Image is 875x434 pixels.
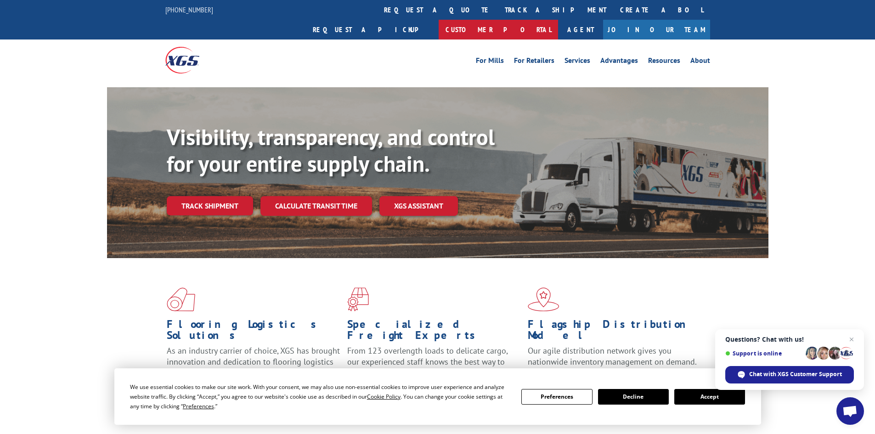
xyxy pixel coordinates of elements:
img: xgs-icon-total-supply-chain-intelligence-red [167,287,195,311]
div: Cookie Consent Prompt [114,368,761,425]
span: Close chat [846,334,857,345]
a: Customer Portal [439,20,558,39]
button: Preferences [521,389,592,405]
a: Services [565,57,590,67]
a: XGS ASSISTANT [379,196,458,216]
h1: Flooring Logistics Solutions [167,319,340,345]
a: [PHONE_NUMBER] [165,5,213,14]
button: Accept [674,389,745,405]
a: Calculate transit time [260,196,372,216]
span: Support is online [725,350,802,357]
div: We use essential cookies to make our site work. With your consent, we may also use non-essential ... [130,382,510,411]
a: For Retailers [514,57,554,67]
a: For Mills [476,57,504,67]
a: Agent [558,20,603,39]
span: Questions? Chat with us! [725,336,854,343]
a: Resources [648,57,680,67]
p: From 123 overlength loads to delicate cargo, our experienced staff knows the best way to move you... [347,345,521,386]
button: Decline [598,389,669,405]
div: Chat with XGS Customer Support [725,366,854,383]
a: Request a pickup [306,20,439,39]
img: xgs-icon-focused-on-flooring-red [347,287,369,311]
span: Preferences [183,402,214,410]
span: Our agile distribution network gives you nationwide inventory management on demand. [528,345,697,367]
img: xgs-icon-flagship-distribution-model-red [528,287,559,311]
a: Track shipment [167,196,253,215]
span: As an industry carrier of choice, XGS has brought innovation and dedication to flooring logistics... [167,345,340,378]
div: Open chat [836,397,864,425]
a: Join Our Team [603,20,710,39]
span: Chat with XGS Customer Support [749,370,842,378]
span: Cookie Policy [367,393,401,400]
a: Advantages [600,57,638,67]
h1: Flagship Distribution Model [528,319,701,345]
a: About [690,57,710,67]
h1: Specialized Freight Experts [347,319,521,345]
b: Visibility, transparency, and control for your entire supply chain. [167,123,495,178]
